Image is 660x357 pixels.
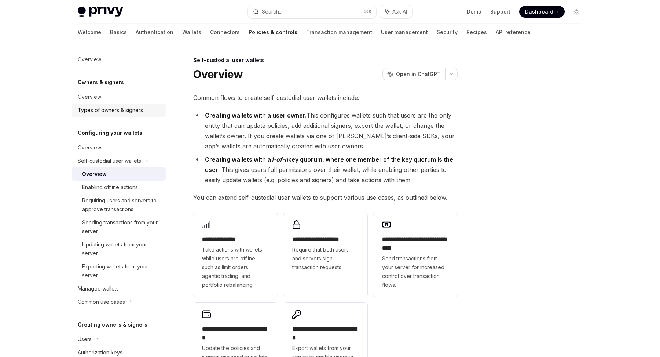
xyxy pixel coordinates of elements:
[136,24,173,41] a: Authentication
[78,156,141,165] div: Self-custodial user wallets
[182,24,201,41] a: Wallets
[364,9,372,15] span: ⌘ K
[466,24,487,41] a: Recipes
[205,112,307,119] strong: Creating wallets with a user owner.
[82,218,161,236] div: Sending transactions from your server
[82,240,161,258] div: Updating wallets from your server
[205,156,453,173] strong: Creating wallets with a key quorum, where one member of the key quorum is the user
[496,24,531,41] a: API reference
[72,282,166,295] a: Managed wallets
[292,245,359,272] span: Require that both users and servers sign transaction requests.
[82,170,107,178] div: Overview
[519,6,565,18] a: Dashboard
[193,154,458,185] li: . This gives users full permissions over their wallet, while enabling other parties to easily upd...
[78,106,143,115] div: Types of owners & signers
[392,8,407,15] span: Ask AI
[72,104,166,117] a: Types of owners & signers
[78,93,101,101] div: Overview
[380,5,412,18] button: Ask AI
[193,213,278,297] a: **** **** *****Take actions with wallets while users are offline, such as limit orders, agentic t...
[193,110,458,151] li: This configures wallets such that users are the only entity that can update policies, add additio...
[193,57,458,64] div: Self-custodial user wallets
[72,90,166,104] a: Overview
[210,24,240,41] a: Connectors
[82,196,161,214] div: Requiring users and servers to approve transactions
[382,254,449,289] span: Send transactions from your server for increased control over transaction flows.
[571,6,582,18] button: Toggle dark mode
[72,181,166,194] a: Enabling offline actions
[78,55,101,64] div: Overview
[78,284,119,293] div: Managed wallets
[72,167,166,181] a: Overview
[72,141,166,154] a: Overview
[78,348,122,357] div: Authorization keys
[72,216,166,238] a: Sending transactions from your server
[78,7,123,17] img: light logo
[72,194,166,216] a: Requiring users and servers to approve transactions
[78,335,92,344] div: Users
[78,143,101,152] div: Overview
[490,8,510,15] a: Support
[202,245,269,289] span: Take actions with wallets while users are offline, such as limit orders, agentic trading, and por...
[78,24,101,41] a: Welcome
[248,5,376,18] button: Search...⌘K
[249,24,297,41] a: Policies & controls
[78,78,124,87] h5: Owners & signers
[525,8,553,15] span: Dashboard
[78,297,125,306] div: Common use cases
[78,320,147,329] h5: Creating owners & signers
[82,183,138,192] div: Enabling offline actions
[396,71,441,78] span: Open in ChatGPT
[262,7,282,16] div: Search...
[382,68,445,80] button: Open in ChatGPT
[193,192,458,203] span: You can extend self-custodial user wallets to support various use cases, as outlined below.
[271,156,288,163] em: 1-of-n
[467,8,481,15] a: Demo
[72,238,166,260] a: Updating wallets from your server
[82,262,161,280] div: Exporting wallets from your server
[381,24,428,41] a: User management
[78,129,142,137] h5: Configuring your wallets
[306,24,372,41] a: Transaction management
[72,260,166,282] a: Exporting wallets from your server
[437,24,458,41] a: Security
[193,93,458,103] span: Common flows to create self-custodial user wallets include:
[110,24,127,41] a: Basics
[193,68,243,81] h1: Overview
[72,53,166,66] a: Overview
